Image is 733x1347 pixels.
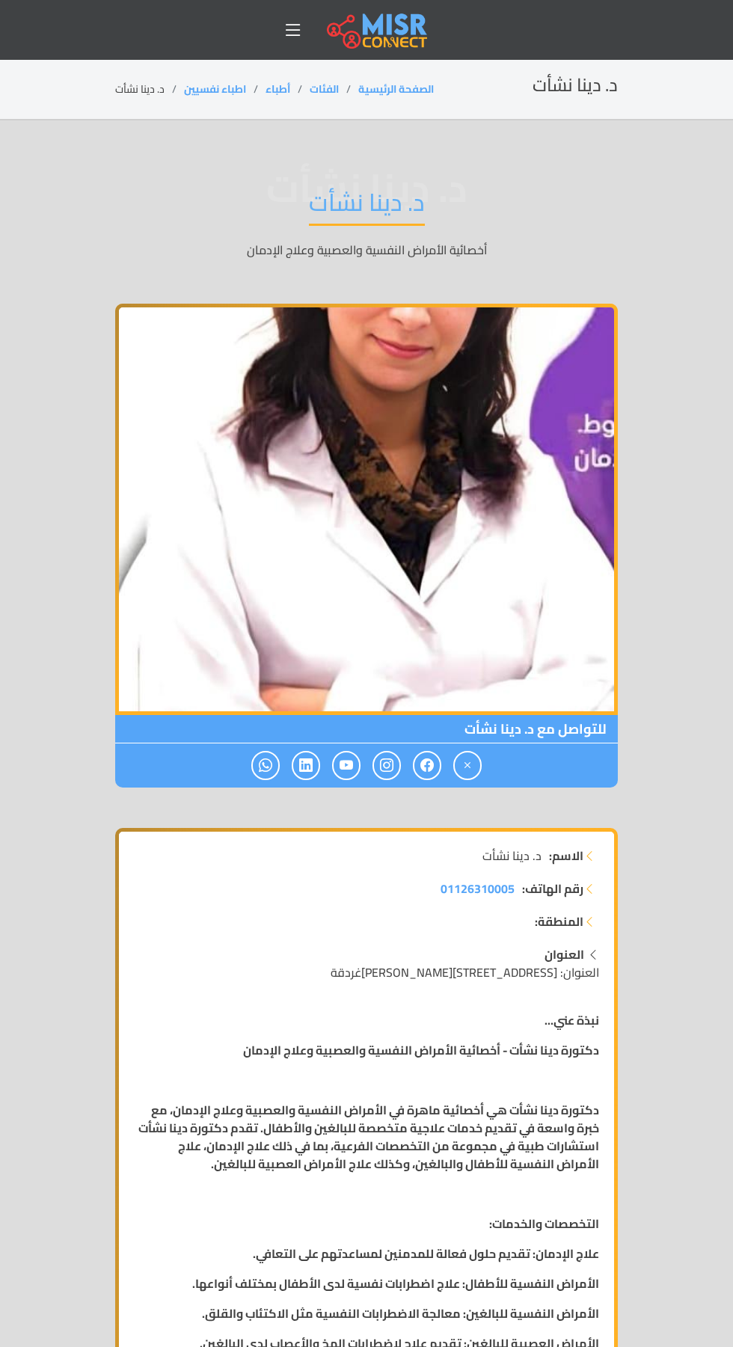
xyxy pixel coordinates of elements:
[533,75,618,96] h2: د. دينا نشأت
[441,880,515,898] a: 01126310005
[549,847,583,865] strong: الاسم:
[331,961,599,984] span: العنوان: [STREET_ADDRESS][PERSON_NAME]غردقة
[545,943,584,966] strong: العنوان
[138,1099,599,1175] strong: دكتورة دينا نشأت هي أخصائية ماهرة في الأمراض النفسية والعصبية وعلاج الإدمان، مع خبرة واسعة في تقد...
[192,1272,599,1295] strong: الأمراض النفسية للأطفال: علاج اضطرابات نفسية لدى الأطفال بمختلف أنواعها.
[115,82,184,97] li: د. دينا نشأت
[482,847,542,865] span: د. دينا نشأت
[358,79,434,99] a: الصفحة الرئيسية
[535,912,583,930] strong: المنطقة:
[441,877,515,900] span: 01126310005
[243,1039,599,1061] strong: دكتورة دينا نشأت - أخصائية الأمراض النفسية والعصبية وعلاج الإدمان
[310,79,339,99] a: الفئات
[184,79,246,99] a: اطباء نفسيين
[115,241,618,259] p: أخصائية الأمراض النفسية والعصبية وعلاج الإدمان
[115,304,618,715] img: د. دينا نشأت
[309,188,425,226] h1: د. دينا نشأت
[202,1302,599,1325] strong: الأمراض النفسية للبالغين: معالجة الاضطرابات النفسية مثل الاكتئاب والقلق.
[327,11,427,49] img: main.misr_connect
[489,1212,599,1235] strong: التخصصات والخدمات:
[115,715,618,743] span: للتواصل مع د. دينا نشأت
[522,880,583,898] strong: رقم الهاتف:
[266,79,290,99] a: أطباء
[545,1009,599,1031] strong: نبذة عني...
[253,1242,599,1265] strong: علاج الإدمان: تقديم حلول فعالة للمدمنين لمساعدتهم على التعافي.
